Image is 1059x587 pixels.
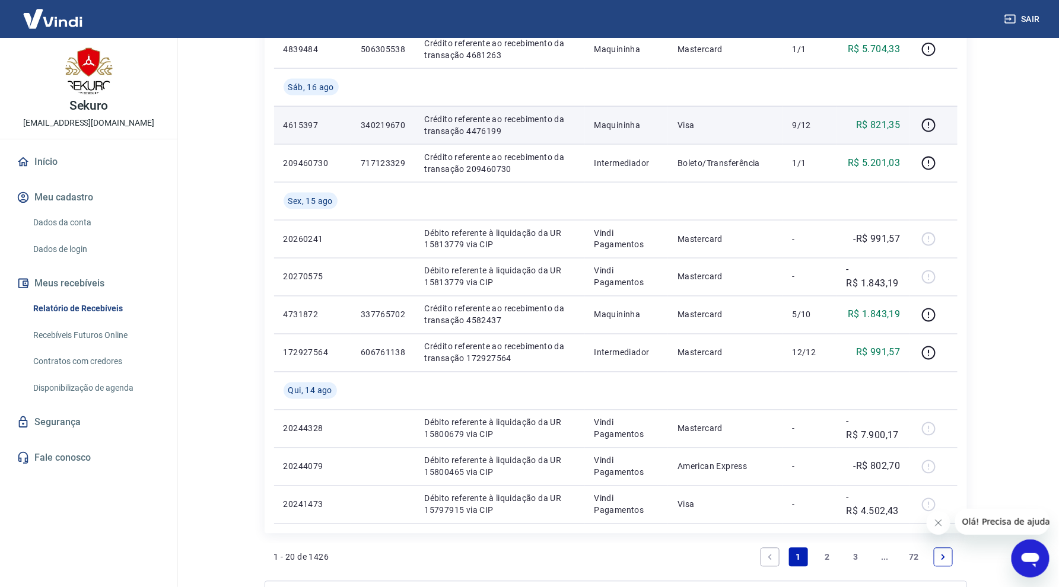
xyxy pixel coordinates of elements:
[756,543,958,572] ul: Pagination
[793,157,828,169] p: 1/1
[847,414,901,443] p: -R$ 7.900,17
[594,455,659,478] p: Vindi Pagamentos
[14,184,163,210] button: Meu cadastro
[288,81,334,93] span: Sáb, 16 ago
[793,233,828,245] p: -
[678,233,773,245] p: Mastercard
[594,43,659,55] p: Maquininha
[793,423,828,435] p: -
[14,149,163,175] a: Início
[793,119,828,131] p: 9/12
[361,347,406,359] p: 606761138
[594,417,659,441] p: Vindi Pagamentos
[848,42,900,56] p: R$ 5.704,33
[274,551,329,563] p: 1 - 20 de 1426
[28,376,163,400] a: Disponibilização de agenda
[14,270,163,296] button: Meus recebíveis
[678,271,773,283] p: Mastercard
[361,119,406,131] p: 340219670
[284,119,342,131] p: 4615397
[594,347,659,359] p: Intermediador
[7,8,100,18] span: Olá! Precisa de ajuda?
[65,47,113,95] img: 4ab18f27-50af-47fe-89fd-c60660b529e2.jpeg
[594,227,659,251] p: Vindi Pagamentos
[284,157,342,169] p: 209460730
[284,347,342,359] p: 172927564
[594,119,659,131] p: Maquininha
[856,346,901,360] p: R$ 991,57
[594,309,659,321] p: Maquininha
[361,157,406,169] p: 717123329
[28,210,163,235] a: Dados da conta
[876,548,895,567] a: Jump forward
[761,548,780,567] a: Previous page
[847,548,866,567] a: Page 3
[678,43,773,55] p: Mastercard
[793,499,828,511] p: -
[425,493,575,516] p: Débito referente à liquidação da UR 15797915 via CIP
[789,548,808,567] a: Page 1 is your current page
[678,347,773,359] p: Mastercard
[793,309,828,321] p: 5/10
[284,271,342,283] p: 20270575
[793,43,828,55] p: 1/1
[934,548,953,567] a: Next page
[28,296,163,321] a: Relatório de Recebíveis
[425,455,575,478] p: Débito referente à liquidação da UR 15800465 via CIP
[1012,540,1050,578] iframe: Botão para abrir a janela de mensagens
[818,548,837,567] a: Page 2
[955,509,1050,535] iframe: Mensagem da empresa
[927,511,950,535] iframe: Fechar mensagem
[14,1,91,37] img: Vindi
[856,118,901,132] p: R$ 821,35
[288,385,332,397] span: Qui, 14 ago
[425,341,575,365] p: Crédito referente ao recebimento da transação 172927564
[793,271,828,283] p: -
[425,417,575,441] p: Débito referente à liquidação da UR 15800679 via CIP
[284,309,342,321] p: 4731872
[28,349,163,374] a: Contratos com credores
[847,490,901,519] p: -R$ 4.502,43
[678,119,773,131] p: Visa
[28,323,163,347] a: Recebíveis Futuros Online
[854,232,901,246] p: -R$ 991,57
[23,117,154,129] p: [EMAIL_ADDRESS][DOMAIN_NAME]
[425,265,575,289] p: Débito referente à liquidação da UR 15813779 via CIP
[854,460,901,474] p: -R$ 802,70
[678,309,773,321] p: Mastercard
[848,156,900,170] p: R$ 5.201,03
[284,499,342,511] p: 20241473
[594,157,659,169] p: Intermediador
[425,151,575,175] p: Crédito referente ao recebimento da transação 209460730
[793,347,828,359] p: 12/12
[678,461,773,473] p: American Express
[678,423,773,435] p: Mastercard
[425,37,575,61] p: Crédito referente ao recebimento da transação 4681263
[793,461,828,473] p: -
[284,233,342,245] p: 20260241
[425,113,575,137] p: Crédito referente ao recebimento da transação 4476199
[678,157,773,169] p: Boleto/Transferência
[425,227,575,251] p: Débito referente à liquidação da UR 15813779 via CIP
[361,309,406,321] p: 337765702
[14,445,163,471] a: Fale conosco
[847,263,901,291] p: -R$ 1.843,19
[904,548,924,567] a: Page 72
[361,43,406,55] p: 506305538
[594,265,659,289] p: Vindi Pagamentos
[14,409,163,435] a: Segurança
[284,461,342,473] p: 20244079
[848,308,900,322] p: R$ 1.843,19
[28,237,163,261] a: Dados de login
[594,493,659,516] p: Vindi Pagamentos
[284,43,342,55] p: 4839484
[288,195,333,207] span: Sex, 15 ago
[284,423,342,435] p: 20244328
[425,303,575,327] p: Crédito referente ao recebimento da transação 4582437
[1002,8,1045,30] button: Sair
[69,100,109,112] p: Sekuro
[678,499,773,511] p: Visa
